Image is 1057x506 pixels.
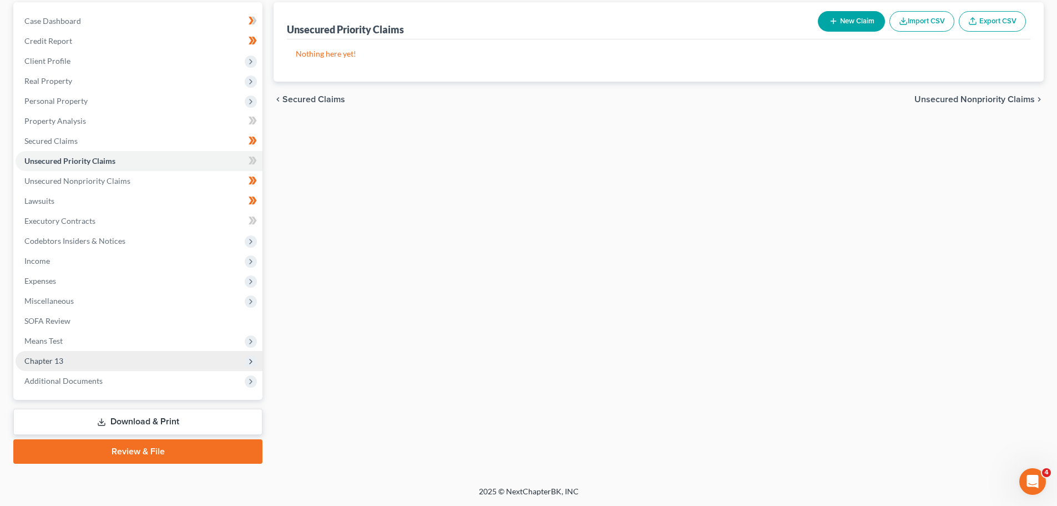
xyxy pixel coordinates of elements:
a: Review & File [13,439,262,464]
span: Additional Documents [24,376,103,385]
a: Executory Contracts [16,211,262,231]
button: Unsecured Nonpriority Claims chevron_right [914,95,1044,104]
button: chevron_left Secured Claims [274,95,345,104]
a: SOFA Review [16,311,262,331]
iframe: Intercom live chat [1019,468,1046,495]
button: Import CSV [889,11,954,32]
span: Unsecured Priority Claims [24,156,115,166]
span: Executory Contracts [24,216,95,226]
a: Case Dashboard [16,11,262,31]
span: Credit Report [24,36,72,46]
span: Expenses [24,276,56,285]
span: Secured Claims [24,136,78,146]
span: Real Property [24,76,72,86]
span: Income [24,256,50,265]
span: Unsecured Nonpriority Claims [24,176,130,186]
a: Unsecured Nonpriority Claims [16,171,262,191]
i: chevron_left [274,95,282,104]
span: Case Dashboard [24,16,81,26]
a: Unsecured Priority Claims [16,151,262,171]
span: 4 [1042,468,1051,477]
a: Credit Report [16,31,262,51]
span: Lawsuits [24,196,54,206]
a: Secured Claims [16,131,262,151]
span: Client Profile [24,56,70,66]
button: New Claim [818,11,885,32]
span: Miscellaneous [24,296,74,305]
span: Means Test [24,336,63,345]
span: SOFA Review [24,316,70,325]
span: Chapter 13 [24,356,63,365]
div: Unsecured Priority Claims [287,23,404,36]
p: Nothing here yet! [296,48,1021,59]
i: chevron_right [1035,95,1044,104]
div: 2025 © NextChapterBK, INC [213,486,845,506]
span: Unsecured Nonpriority Claims [914,95,1035,104]
span: Codebtors Insiders & Notices [24,236,125,246]
span: Secured Claims [282,95,345,104]
a: Property Analysis [16,111,262,131]
span: Personal Property [24,96,88,106]
span: Property Analysis [24,116,86,126]
a: Lawsuits [16,191,262,211]
a: Download & Print [13,409,262,435]
a: Export CSV [959,11,1026,32]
